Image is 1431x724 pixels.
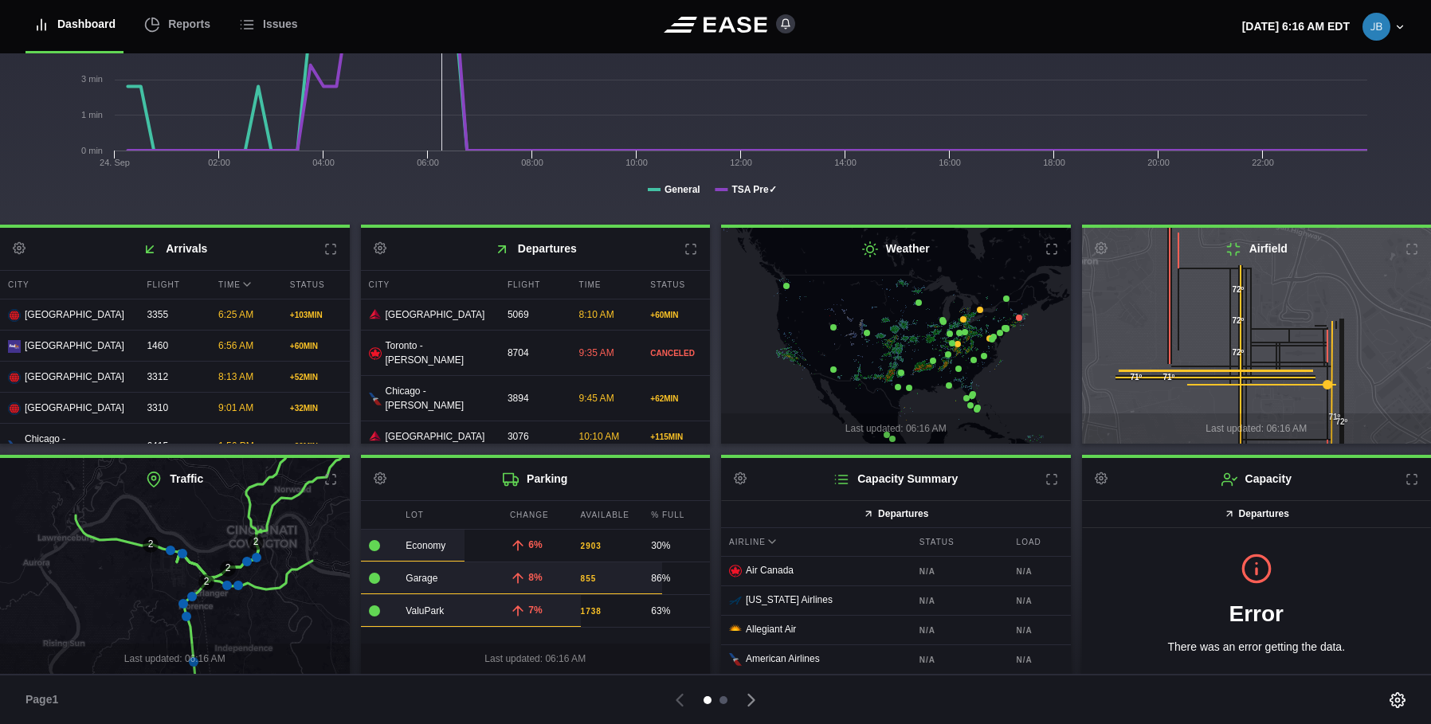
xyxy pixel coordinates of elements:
div: 30% [651,538,702,553]
div: 63% [651,604,702,618]
h2: Departures [361,228,711,270]
div: 3310 [139,393,206,423]
span: Toronto - [PERSON_NAME] [386,339,488,367]
div: Load [1009,528,1071,556]
div: + 62 MIN [650,393,702,405]
span: 8% [528,572,542,583]
div: Last updated: 06:16 AM [361,644,711,674]
b: N/A [1017,654,1063,666]
b: 855 [581,573,597,585]
text: 12:00 [730,158,752,167]
div: Last updated: 06:16 AM [721,413,1071,444]
tspan: TSA Pre✓ [731,184,776,195]
b: N/A [1017,624,1063,636]
tspan: 1 min [81,110,103,119]
div: Airline [721,528,908,556]
div: Lot [398,501,498,529]
div: 3894 [500,383,567,413]
div: 86% [651,571,702,585]
div: 2 [143,537,159,553]
div: Status [282,271,350,299]
span: [GEOGRAPHIC_DATA] [386,429,485,444]
div: 2 [248,534,264,550]
div: 2 [220,561,236,577]
div: Status [912,528,1005,556]
span: [GEOGRAPHIC_DATA] [386,307,485,322]
img: 74ad5be311c8ae5b007de99f4e979312 [1362,13,1390,41]
div: + 103 MIN [290,309,342,321]
div: % Full [643,501,710,529]
b: N/A [1017,595,1063,607]
span: 6% [528,539,542,550]
span: 8:13 AM [218,371,253,382]
div: 2 [198,574,214,590]
span: Air Canada [746,565,794,576]
text: 10:00 [625,158,648,167]
div: City [361,271,496,299]
button: Departures [721,500,1071,528]
div: 3355 [139,299,206,330]
div: Flight [139,271,206,299]
span: [GEOGRAPHIC_DATA] [25,370,124,384]
div: + 60 MIN [650,309,702,321]
h2: Capacity Summary [721,458,1071,500]
div: 8704 [500,338,567,368]
span: 6:25 AM [218,309,253,320]
span: Page 1 [25,691,65,708]
span: American Airlines [746,653,820,664]
div: + 115 MIN [650,431,702,443]
span: 9:35 AM [579,347,614,358]
text: 14:00 [834,158,857,167]
div: Time [210,271,278,299]
div: CANCELED [650,347,702,359]
p: [DATE] 6:16 AM EDT [1242,18,1350,35]
b: N/A [919,566,997,577]
span: Chicago - [PERSON_NAME] [25,432,127,460]
text: 18:00 [1043,158,1065,167]
span: [US_STATE] Airlines [746,594,833,605]
span: ValuPark [406,605,444,616]
text: 04:00 [312,158,335,167]
div: + 39 MIN [290,440,342,452]
b: N/A [919,654,997,666]
b: N/A [919,595,997,607]
span: Allegiant Air [746,624,796,635]
text: 22:00 [1252,158,1274,167]
div: Flight [500,271,567,299]
text: 02:00 [208,158,230,167]
div: Status [642,271,710,299]
span: Garage [406,573,437,584]
tspan: 24. Sep [100,158,130,167]
span: [GEOGRAPHIC_DATA] [25,339,124,353]
span: Chicago - [PERSON_NAME] [386,384,488,413]
span: 9:01 AM [218,402,253,413]
span: Economy [406,540,445,551]
span: 8:10 AM [579,309,614,320]
tspan: 3 min [81,74,103,84]
b: N/A [1017,566,1063,577]
div: + 32 MIN [290,402,342,414]
div: 5069 [500,299,567,330]
span: 1:56 PM [218,440,254,452]
p: There was an error getting the data. [1108,639,1406,656]
div: 3076 [500,421,567,452]
span: [GEOGRAPHIC_DATA] [25,307,124,322]
h2: Weather [721,228,1071,270]
b: 2903 [581,540,602,552]
span: 7% [528,605,542,616]
b: 1738 [581,605,602,617]
div: 6415 [139,431,206,461]
text: 16:00 [939,158,961,167]
h2: Parking [361,458,711,500]
div: Available [573,501,640,529]
span: 6:56 AM [218,340,253,351]
b: N/A [919,624,997,636]
tspan: 0 min [81,146,103,155]
span: [GEOGRAPHIC_DATA] [25,401,124,415]
span: 9:45 AM [579,393,614,404]
div: Time [571,271,639,299]
text: 20:00 [1147,158,1170,167]
div: + 52 MIN [290,371,342,383]
h1: Error [1108,597,1406,631]
text: 06:00 [417,158,439,167]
